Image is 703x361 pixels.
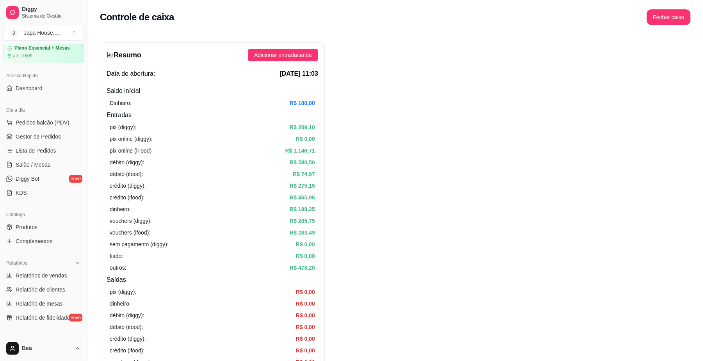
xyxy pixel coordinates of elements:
[3,104,84,116] div: Dia a dia
[22,13,81,19] span: Sistema de Gestão
[110,240,169,249] article: sem pagamento (diggy):
[110,205,131,213] article: dinheiro:
[16,314,70,322] span: Relatório de fidelidade
[3,130,84,143] a: Gestor de Pedidos
[3,297,84,310] a: Relatório de mesas
[3,25,84,41] button: Select a team
[110,170,143,178] article: débito (ifood):
[110,252,123,260] article: fiado:
[16,189,27,197] span: KDS
[110,323,143,331] article: débito (ifood):
[296,240,315,249] article: R$ 0,00
[110,346,144,355] article: crédito (ifood):
[296,252,315,260] article: R$ 0,00
[14,45,70,51] article: Plano Essencial + Mesas
[290,181,315,190] article: R$ 275,15
[3,235,84,247] a: Complementos
[3,3,84,22] a: DiggySistema de Gestão
[3,41,84,63] a: Plano Essencial + Mesasaté 10/09
[296,135,315,143] article: R$ 0,00
[3,339,84,358] button: Bea
[3,333,84,346] div: Gerenciar
[3,221,84,233] a: Produtos
[16,119,69,126] span: Pedidos balcão (PDV)
[296,299,315,308] article: R$ 0,00
[296,323,315,331] article: R$ 0,00
[254,51,312,59] span: Adicionar entrada/saída
[16,175,39,183] span: Diggy Bot
[16,286,65,293] span: Relatório de clientes
[296,288,315,296] article: R$ 0,00
[3,283,84,296] a: Relatório de clientes
[110,263,126,272] article: outros:
[16,223,37,231] span: Produtos
[110,123,136,132] article: pix (diggy):
[107,69,155,78] span: Data de abertura:
[3,187,84,199] a: KDS
[10,29,18,37] span: J
[290,217,315,225] article: R$ 205,75
[110,288,136,296] article: pix (diggy):
[285,146,315,155] article: R$ 1.146,71
[110,228,150,237] article: vouchers (ifood):
[3,311,84,324] a: Relatório de fidelidadenovo
[24,29,59,37] div: Japa House. ...
[3,269,84,282] a: Relatórios de vendas
[16,237,52,245] span: Complementos
[100,11,174,23] h2: Controle de caixa
[110,193,144,202] article: crédito (ifood):
[296,311,315,320] article: R$ 0,00
[290,205,315,213] article: R$ 198,25
[16,272,67,279] span: Relatórios de vendas
[16,84,43,92] span: Dashboard
[290,99,315,107] article: R$ 100,00
[110,217,151,225] article: vouchers (diggy):
[110,181,146,190] article: crédito (diggy):
[290,158,315,167] article: R$ 580,50
[647,9,691,25] button: Fechar caixa
[293,170,315,178] article: R$ 74,97
[13,53,32,59] article: até 10/09
[107,110,318,120] h4: Entradas
[296,334,315,343] article: R$ 0,00
[107,275,318,285] h4: Saídas
[3,158,84,171] a: Salão / Mesas
[110,334,146,343] article: crédito (diggy):
[290,263,315,272] article: R$ 478,20
[3,116,84,129] button: Pedidos balcão (PDV)
[3,144,84,157] a: Lista de Pedidos
[3,82,84,94] a: Dashboard
[248,49,318,61] button: Adicionar entrada/saída
[290,228,315,237] article: R$ 283,49
[296,346,315,355] article: R$ 0,00
[107,50,141,60] h3: Resumo
[16,147,56,155] span: Lista de Pedidos
[110,135,153,143] article: pix online (diggy):
[110,299,131,308] article: dinheiro:
[110,146,151,155] article: pix online (iFood)
[3,172,84,185] a: Diggy Botnovo
[22,6,81,13] span: Diggy
[6,260,27,266] span: Relatórios
[107,51,114,58] span: bar-chart
[16,300,63,308] span: Relatório de mesas
[3,208,84,221] div: Catálogo
[22,345,71,352] span: Bea
[3,69,84,82] div: Acesso Rápido
[16,133,61,140] span: Gestor de Pedidos
[290,123,315,132] article: R$ 209,10
[110,99,132,107] article: Dinheiro:
[110,311,144,320] article: débito (diggy):
[110,158,144,167] article: débito (diggy):
[16,161,50,169] span: Salão / Mesas
[107,86,318,96] h4: Saldo inícial
[290,193,315,202] article: R$ 465,96
[280,69,318,78] span: [DATE] 11:03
